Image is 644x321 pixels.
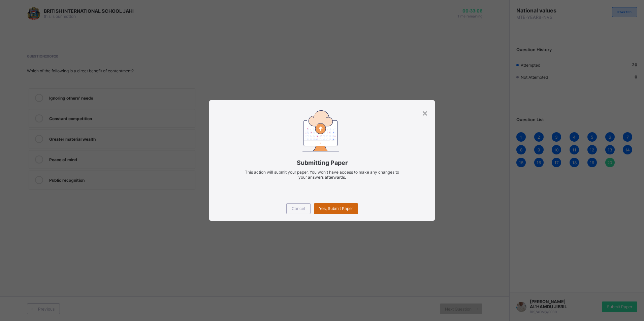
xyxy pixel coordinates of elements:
[302,110,339,151] img: submitting-paper.7509aad6ec86be490e328e6d2a33d40a.svg
[245,170,399,180] span: This action will submit your paper. You won't have access to make any changes to your answers aft...
[219,159,424,166] span: Submitting Paper
[319,206,353,211] span: Yes, Submit Paper
[292,206,305,211] span: Cancel
[422,107,428,118] div: ×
